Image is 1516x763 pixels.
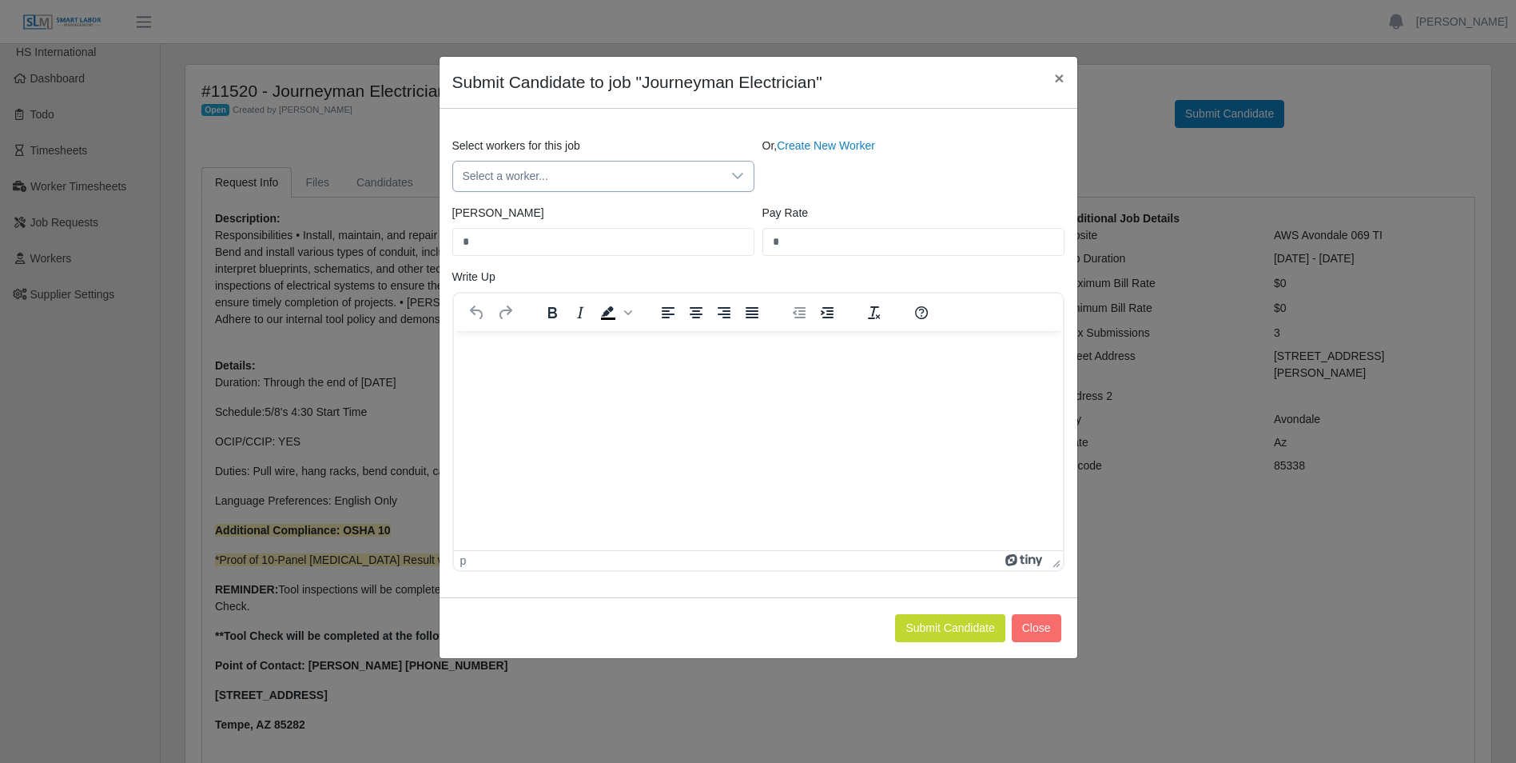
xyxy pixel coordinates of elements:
a: Powered by Tiny [1005,554,1045,567]
label: [PERSON_NAME] [452,205,544,222]
div: Background color Black [595,302,635,324]
button: Align left [655,302,682,324]
a: Create New Worker [777,139,875,152]
button: Close [1012,614,1061,642]
button: Decrease indent [786,302,813,324]
button: Close [1041,57,1076,99]
button: Align center [682,302,710,324]
div: Or, [758,138,1068,192]
button: Clear formatting [861,302,888,324]
h4: Submit Candidate to job "Journeyman Electrician" [452,70,822,95]
button: Redo [491,302,519,324]
button: Help [908,302,935,324]
div: Press the Up and Down arrow keys to resize the editor. [1046,551,1063,570]
span: Select a worker... [453,162,722,191]
button: Increase indent [814,302,841,324]
button: Bold [539,302,566,324]
button: Submit Candidate [895,614,1005,642]
label: Pay Rate [762,205,809,222]
button: Justify [738,302,766,324]
label: Select workers for this job [452,138,580,154]
button: Align right [710,302,738,324]
button: Italic [567,302,594,324]
label: Write Up [452,269,495,286]
span: × [1054,69,1064,87]
button: Undo [464,302,491,324]
div: p [460,554,467,567]
iframe: Rich Text Area [454,331,1063,550]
